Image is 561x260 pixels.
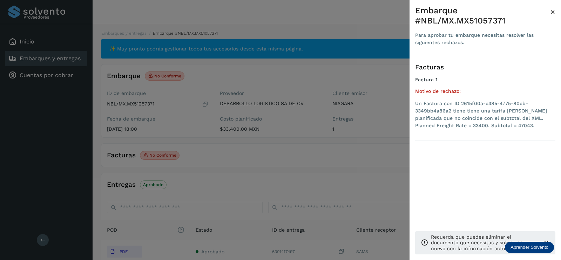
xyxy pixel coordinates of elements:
[415,77,555,83] h4: Factura 1
[415,100,555,129] li: Un Factura con ID 2615f00a-c385-4775-80cb-3349bb4a86a2 tiene tiene una tarifa [PERSON_NAME] plani...
[415,88,555,94] h5: Motivo de rechazo:
[550,6,555,18] button: Close
[511,245,548,250] p: Aprender Solvento
[431,234,537,252] p: Recuerda que puedes eliminar el documento que necesitas y subir uno nuevo con la información actu...
[415,6,550,26] div: Embarque #NBL/MX.MX51057371
[505,242,554,253] div: Aprender Solvento
[415,32,550,46] div: Para aprobar tu embarque necesitas resolver las siguientes rechazos.
[415,63,555,71] h3: Facturas
[550,7,555,17] span: ×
